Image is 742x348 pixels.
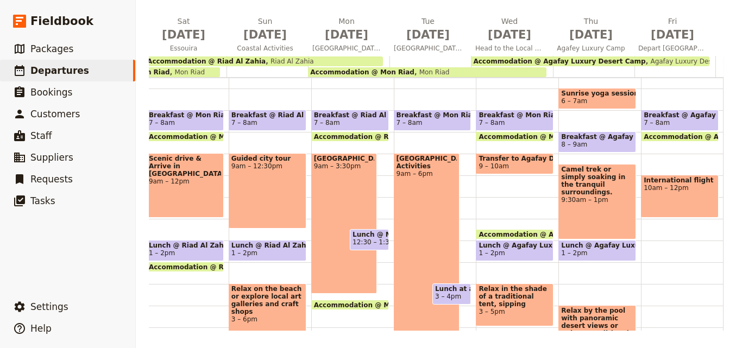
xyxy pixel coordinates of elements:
[314,119,340,126] span: 7 – 8am
[435,293,461,300] span: 3 – 4pm
[634,44,711,53] span: Depart [GEOGRAPHIC_DATA]
[146,262,224,272] div: Accommodation @ Riad Al Zahia
[149,133,257,140] span: Accommodation @ Mon Riad
[229,283,306,348] div: Relax on the beach or explore local art galleries and craft shops3 – 6pm
[479,119,505,126] span: 7 – 8am
[229,240,306,261] div: Lunch @ Riad Al Zahia1 – 2pm
[397,155,457,170] span: [GEOGRAPHIC_DATA] Activities
[435,285,468,293] span: Lunch at a charming outdoor restaurant
[231,315,304,323] span: 3 – 6pm
[479,308,551,315] span: 3 – 5pm
[476,153,554,174] div: Transfer to Agafay Desert9 – 10am
[149,249,175,257] span: 1 – 2pm
[476,110,554,131] div: Breakfast @ Mon Riad7 – 8am
[552,16,634,56] button: Thu [DATE]Agafey Luxury Camp
[476,131,554,142] div: Accommodation @ Mon Riad
[145,16,227,56] button: Sat [DATE]Essouira
[311,110,389,131] div: Breakfast @ Riad Al Zahia7 – 8am
[231,119,257,126] span: 7 – 8am
[149,27,218,43] span: [DATE]
[314,133,437,140] span: Accommodation @ Riad Al Zahia
[479,285,551,308] span: Relax in the shade of a traditional tent, sipping Moroccan tea and soaking in the quiet beauty of...
[397,170,457,178] span: 9am – 6pm
[30,195,55,206] span: Tasks
[30,43,73,54] span: Packages
[231,111,304,119] span: Breakfast @ Riad Al Zahia
[389,16,471,56] button: Tue [DATE][GEOGRAPHIC_DATA] Activities
[311,131,389,142] div: Accommodation @ Riad Al Zahia
[231,242,304,249] span: Lunch @ Riad Al Zahia
[476,240,554,261] div: Lunch @ Agafay Luxury Desert Camp1 – 2pm
[641,131,719,142] div: Accommodation @ Agafay Luxury Desert Camp
[353,231,386,238] span: Lunch @ Mon Riad
[30,65,89,76] span: Departures
[475,16,544,43] h2: Wed
[479,231,656,238] span: Accommodation @ Agafay Luxury Desert Camp
[561,249,587,257] span: 1 – 2pm
[479,111,551,119] span: Breakfast @ Mon Riad
[552,44,630,53] span: Agafey Luxury Camp
[229,110,306,131] div: Breakfast @ Riad Al Zahia7 – 8am
[558,131,636,153] div: Breakfast @ Agafay Luxury Desert Camp8 – 9am
[308,16,389,56] button: Mon [DATE][GEOGRAPHIC_DATA]
[397,119,423,126] span: 7 – 8am
[561,307,633,345] span: Relax by the pool with panoramic desert views or enjoy a traditional hammam
[146,153,224,218] div: Scenic drive & Arrive in [GEOGRAPHIC_DATA]9am – 12pm
[644,111,716,119] span: Breakfast @ Agafay Luxury Desert Camp
[394,27,462,43] span: [DATE]
[475,27,544,43] span: [DATE]
[149,155,221,178] span: Scenic drive & Arrive in [GEOGRAPHIC_DATA]
[557,16,625,43] h2: Thu
[353,238,404,246] span: 12:30 – 1:30pm
[558,164,636,239] div: Camel trek or simply soaking in the tranquil surroundings.9:30am – 1pm
[561,133,633,141] span: Breakfast @ Agafay Luxury Desert Camp
[314,301,423,308] span: Accommodation @ Mon Riad
[227,44,304,53] span: Coastal Activities
[314,162,374,170] span: 9am – 3:30pm
[227,16,308,56] button: Sun [DATE]Coastal Activities
[561,97,587,105] span: 6 – 7am
[561,196,633,204] span: 9:30am – 1pm
[231,162,304,170] span: 9am – 12:30pm
[231,249,257,257] span: 1 – 2pm
[473,58,645,65] span: Accommodation @ Agafay Luxury Desert Camp
[638,27,707,43] span: [DATE]
[479,242,551,249] span: Lunch @ Agafay Luxury Desert Camp
[414,68,450,76] span: Mon Riad
[145,44,222,53] span: Essouira
[149,111,221,119] span: Breakfast @ Mon Riad
[476,283,554,326] div: Relax in the shade of a traditional tent, sipping Moroccan tea and soaking in the quiet beauty of...
[644,176,716,184] span: International flight
[641,175,719,218] div: International flight10am – 12pm
[30,13,93,29] span: Fieldbook
[308,67,546,77] div: Accommodation @ Mon RiadMon Riad
[558,88,636,109] div: Sunrise yoga session or a peaceful walk through the dunes.6 – 7am
[561,141,587,148] span: 8 – 9am
[561,166,633,196] span: Camel trek or simply soaking in the tranquil surroundings.
[149,242,221,249] span: Lunch @ Riad Al Zahia
[30,87,72,98] span: Bookings
[147,58,266,65] span: Accommodation @ Riad Al Zahia
[146,110,224,131] div: Breakfast @ Mon Riad7 – 8am
[312,27,381,43] span: [DATE]
[557,27,625,43] span: [DATE]
[311,300,389,310] div: Accommodation @ Mon Riad
[471,44,548,53] span: Head to the Local desert
[170,68,205,76] span: Mon Riad
[231,285,304,315] span: Relax on the beach or explore local art galleries and craft shops
[30,152,73,163] span: Suppliers
[146,131,224,142] div: Accommodation @ Mon Riad
[314,155,374,162] span: [GEOGRAPHIC_DATA]
[30,174,73,185] span: Requests
[394,110,471,131] div: Breakfast @ Mon Riad7 – 8am
[432,283,471,305] div: Lunch at a charming outdoor restaurant3 – 4pm
[476,229,554,239] div: Accommodation @ Agafay Luxury Desert Camp
[145,56,383,66] div: Accommodation @ Riad Al ZahiaRiad Al Zahia
[308,44,385,53] span: [GEOGRAPHIC_DATA]
[479,249,505,257] span: 1 – 2pm
[146,240,224,261] div: Lunch @ Riad Al Zahia1 – 2pm
[394,153,460,348] div: [GEOGRAPHIC_DATA] Activities9am – 6pm
[561,90,633,97] span: Sunrise yoga session or a peaceful walk through the dunes.
[644,184,716,192] span: 10am – 12pm
[641,110,719,131] div: Breakfast @ Agafay Luxury Desert Camp7 – 8am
